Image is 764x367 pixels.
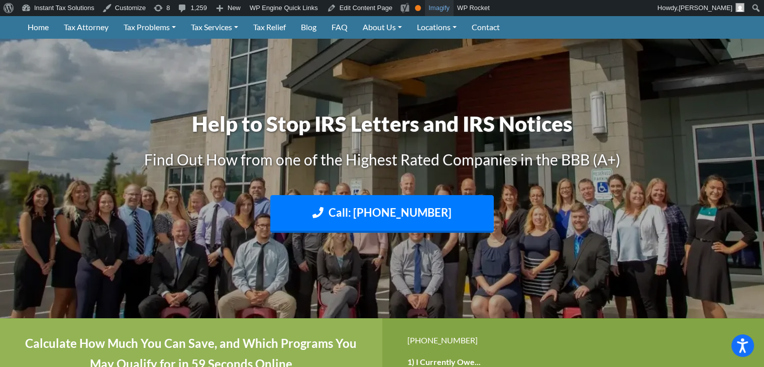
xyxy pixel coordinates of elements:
a: Home [20,15,56,39]
span: [PERSON_NAME] [679,4,732,12]
a: Contact [464,15,507,39]
a: Tax Problems [116,15,183,39]
a: FAQ [324,15,355,39]
a: Tax Services [183,15,246,39]
h3: Find Out How from one of the Highest Rated Companies in the BBB (A+) [103,149,661,170]
a: Locations [409,15,464,39]
div: OK [415,5,421,11]
a: Blog [293,15,324,39]
a: About Us [355,15,409,39]
a: Tax Attorney [56,15,116,39]
h1: Help to Stop IRS Letters and IRS Notices [103,109,661,139]
div: [PHONE_NUMBER] [407,333,739,347]
a: Call: [PHONE_NUMBER] [270,195,494,233]
a: Tax Relief [246,15,293,39]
